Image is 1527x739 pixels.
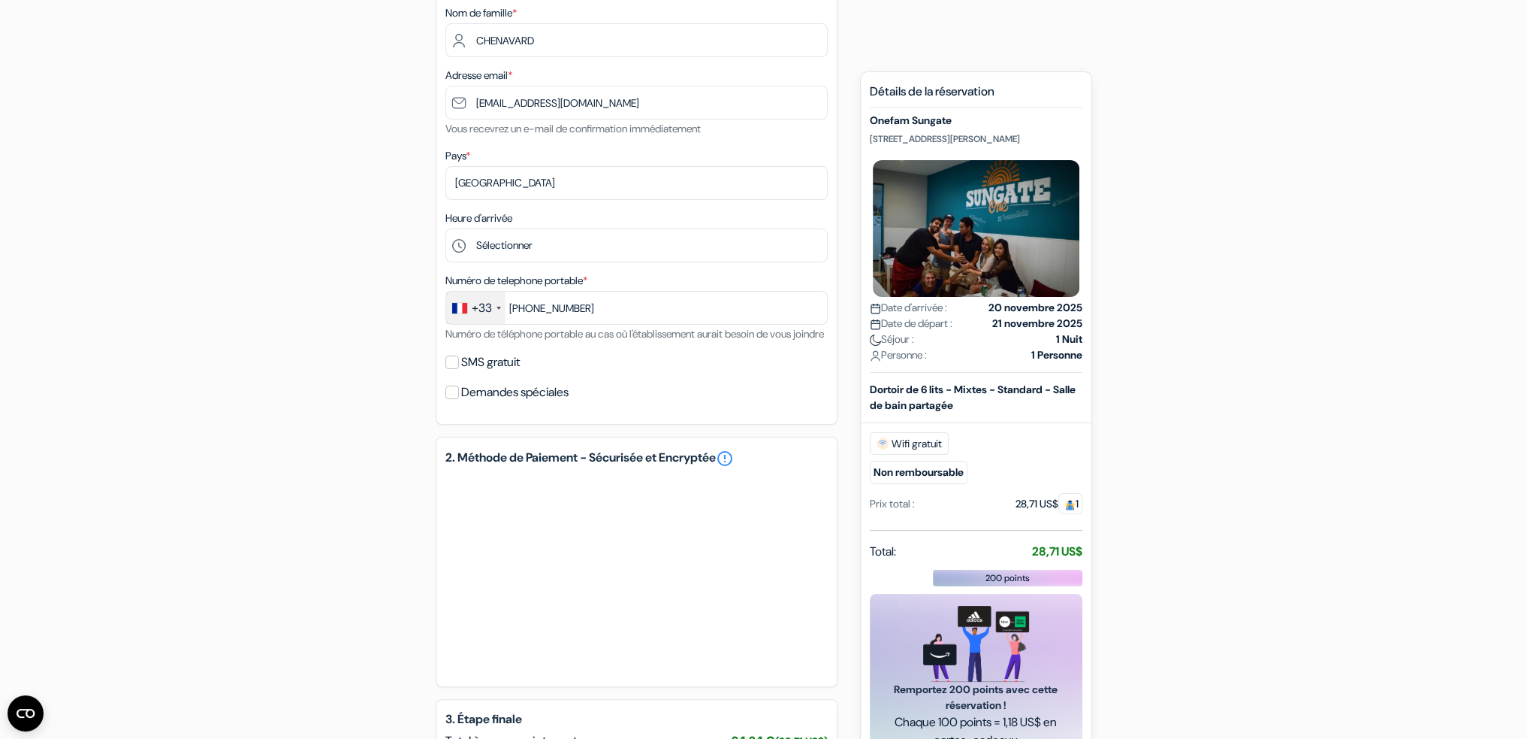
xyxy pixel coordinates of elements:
[870,300,947,316] span: Date d'arrivée :
[870,114,1082,127] h5: Onefam Sungate
[870,316,952,332] span: Date de départ :
[445,86,828,120] input: Entrer adresse e-mail
[870,84,1082,108] h5: Détails de la réservation
[445,23,828,57] input: Entrer le nom de famille
[988,300,1082,316] strong: 20 novembre 2025
[460,489,813,659] iframe: Cadre de saisie sécurisé pour le paiement
[870,133,1082,145] p: [STREET_ADDRESS][PERSON_NAME]
[877,438,889,450] img: free_wifi.svg
[870,303,881,314] img: calendar.svg
[445,68,512,83] label: Adresse email
[870,319,881,330] img: calendar.svg
[8,695,44,731] button: Ouvrir le widget CMP
[1058,493,1082,514] span: 1
[870,461,967,484] small: Non remboursable
[870,350,881,362] img: user_icon.svg
[445,291,828,325] input: 6 12 34 56 78
[472,299,492,317] div: +33
[445,712,828,726] h5: 3. Étape finale
[445,5,517,21] label: Nom de famille
[445,148,470,164] label: Pays
[1032,544,1082,559] strong: 28,71 US$
[870,496,915,512] div: Prix total :
[870,332,914,347] span: Séjour :
[923,606,1029,682] img: gift_card_hero_new.png
[992,316,1082,332] strong: 21 novembre 2025
[1056,332,1082,347] strong: 1 Nuit
[445,273,587,289] label: Numéro de telephone portable
[870,383,1076,412] b: Dortoir de 6 lits - Mixtes - Standard - Salle de bain partagée
[1031,347,1082,363] strong: 1 Personne
[716,450,734,468] a: error_outline
[888,682,1064,713] span: Remportez 200 points avec cette réservation !
[461,382,569,403] label: Demandes spéciales
[870,347,927,363] span: Personne :
[870,335,881,346] img: moon.svg
[445,450,828,468] h5: 2. Méthode de Paiement - Sécurisée et Encryptée
[445,210,512,226] label: Heure d'arrivée
[461,352,520,373] label: SMS gratuit
[870,432,949,455] span: Wifi gratuit
[1064,499,1076,510] img: guest.svg
[445,327,824,341] small: Numéro de téléphone portable au cas où l'établissement aurait besoin de vous joindre
[445,122,701,135] small: Vous recevrez un e-mail de confirmation immédiatement
[1015,496,1082,512] div: 28,71 US$
[870,543,896,561] span: Total:
[985,571,1030,585] span: 200 points
[446,292,505,324] div: France: +33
